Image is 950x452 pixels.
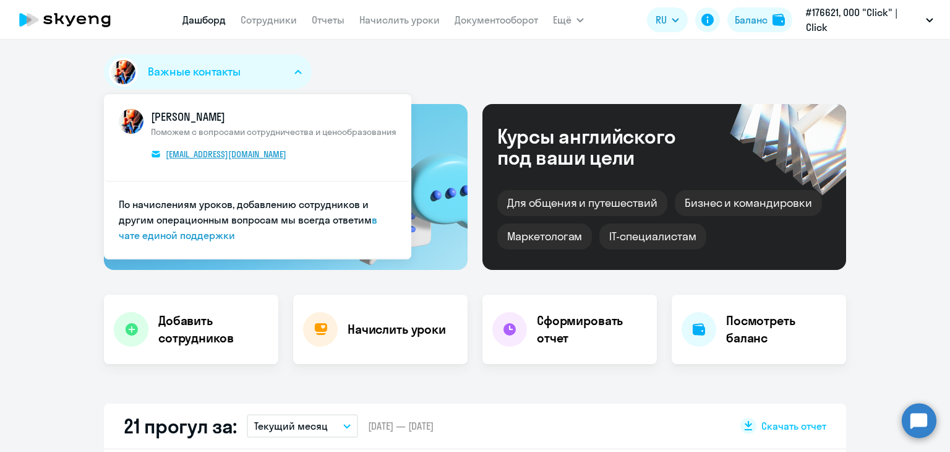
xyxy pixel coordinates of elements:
img: avatar [109,58,138,87]
a: Отчеты [312,14,344,26]
span: [PERSON_NAME] [151,109,396,125]
img: balance [772,14,785,26]
button: Важные контакты [104,54,312,89]
h4: Начислить уроки [348,321,446,338]
h4: Посмотреть баланс [726,312,836,347]
a: в чате единой поддержки [119,214,377,241]
a: Дашборд [182,14,226,26]
button: Ещё [553,7,584,32]
span: Ещё [553,12,571,27]
span: Скачать отчет [761,419,826,433]
button: #176621, ООО "Click" | Click [800,5,939,35]
span: Важные контакты [148,64,241,80]
div: Курсы английского под ваши цели [497,126,709,168]
button: Балансbalance [727,7,792,32]
span: [DATE] — [DATE] [368,419,434,433]
div: IT-специалистам [599,224,706,250]
span: Поможем с вопросами сотрудничества и ценообразования [151,126,396,137]
img: avatar [119,109,143,134]
a: [EMAIL_ADDRESS][DOMAIN_NAME] [151,147,296,161]
button: Текущий месяц [247,414,358,438]
button: RU [647,7,688,32]
span: [EMAIL_ADDRESS][DOMAIN_NAME] [166,149,286,160]
a: Сотрудники [241,14,297,26]
p: Текущий месяц [254,419,328,433]
h4: Добавить сотрудников [158,312,268,347]
div: Для общения и путешествий [497,190,667,216]
a: Начислить уроки [359,14,440,26]
p: #176621, ООО "Click" | Click [806,5,921,35]
h4: Сформировать отчет [537,312,647,347]
ul: Важные контакты [104,94,411,259]
h2: 21 прогул за: [124,414,237,438]
a: Документооборот [455,14,538,26]
span: По начислениям уроков, добавлению сотрудников и другим операционным вопросам мы всегда ответим [119,198,372,226]
div: Бизнес и командировки [675,190,822,216]
div: Маркетологам [497,224,592,250]
span: RU [656,12,667,27]
div: Баланс [735,12,768,27]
